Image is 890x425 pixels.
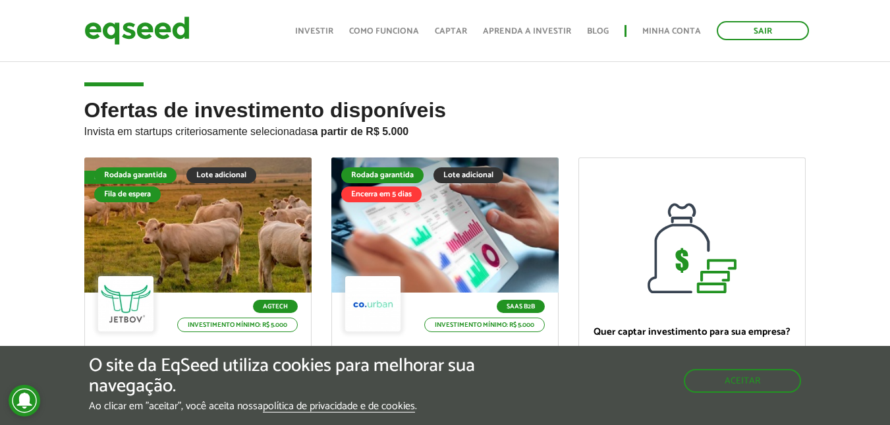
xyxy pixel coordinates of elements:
[717,21,809,40] a: Sair
[89,400,516,412] p: Ao clicar em "aceitar", você aceita nossa .
[84,13,190,48] img: EqSeed
[483,27,571,36] a: Aprenda a investir
[253,300,298,313] p: Agtech
[435,27,467,36] a: Captar
[684,369,801,393] button: Aceitar
[349,27,419,36] a: Como funciona
[186,167,256,183] div: Lote adicional
[642,27,701,36] a: Minha conta
[84,171,152,184] div: Fila de espera
[94,186,161,202] div: Fila de espera
[592,326,792,338] p: Quer captar investimento para sua empresa?
[433,167,503,183] div: Lote adicional
[587,27,609,36] a: Blog
[424,318,545,332] p: Investimento mínimo: R$ 5.000
[89,356,516,397] h5: O site da EqSeed utiliza cookies para melhorar sua navegação.
[84,122,806,138] p: Invista em startups criteriosamente selecionadas
[341,186,422,202] div: Encerra em 5 dias
[497,300,545,313] p: SaaS B2B
[263,401,415,412] a: política de privacidade e de cookies
[94,167,177,183] div: Rodada garantida
[295,27,333,36] a: Investir
[177,318,298,332] p: Investimento mínimo: R$ 5.000
[312,126,409,137] strong: a partir de R$ 5.000
[341,167,424,183] div: Rodada garantida
[84,99,806,157] h2: Ofertas de investimento disponíveis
